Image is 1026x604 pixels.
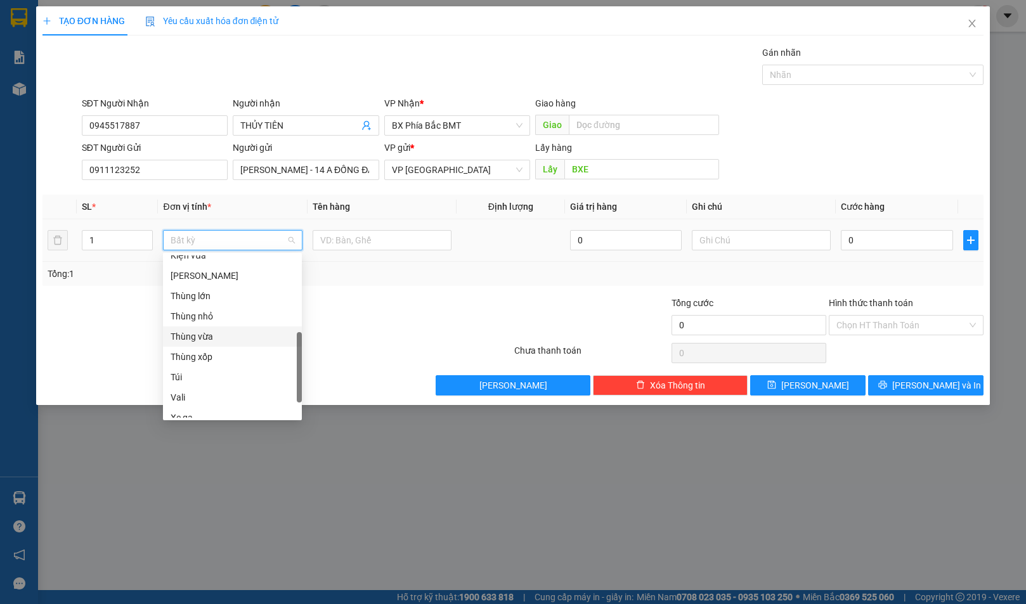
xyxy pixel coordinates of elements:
div: Thùng nhỏ [163,306,302,326]
span: [PERSON_NAME] và In [892,378,981,392]
span: [PERSON_NAME] [479,378,547,392]
span: Lấy [535,159,564,179]
div: Thùng vừa [171,330,294,344]
span: VP Nhận [384,98,420,108]
span: Cước hàng [841,202,885,212]
span: Tên hàng [313,202,350,212]
input: Dọc đường [564,159,719,179]
span: close [967,18,977,29]
button: printer[PERSON_NAME] và In [868,375,984,395]
button: [PERSON_NAME] [436,375,590,395]
div: Tổng: 1 [48,267,397,281]
button: deleteXóa Thông tin [593,375,748,395]
span: Tổng cước [672,298,713,308]
div: Kiện vừa [163,245,302,266]
span: Lấy hàng [535,143,572,153]
span: Đơn vị tính [163,202,211,212]
span: save [767,380,776,390]
th: Ghi chú [687,195,836,219]
div: Thùng xốp [163,347,302,367]
span: user-add [361,120,372,131]
span: Giao hàng [535,98,576,108]
div: Người gửi [233,141,379,155]
span: SL [82,202,92,212]
div: Thùng vừa [163,326,302,347]
div: Thùng lớn [163,286,302,306]
div: Thùng lớn [171,289,294,303]
div: Kiện vừa [171,248,294,262]
span: Giá trị hàng [570,202,617,212]
div: VP gửi [384,141,530,155]
div: Xe ga [163,408,302,428]
span: Yêu cầu xuất hóa đơn điện tử [145,16,279,26]
span: VP Đà Lạt [392,160,523,179]
input: VD: Bàn, Ghế [313,230,451,250]
span: plus [42,16,51,25]
span: [PERSON_NAME] [781,378,849,392]
img: icon [145,16,155,27]
span: delete [636,380,645,390]
button: delete [48,230,68,250]
div: Túi [163,367,302,387]
button: Close [954,6,990,42]
label: Hình thức thanh toán [829,298,913,308]
input: 0 [570,230,682,250]
span: plus [964,235,978,245]
span: Bất kỳ [171,231,294,250]
span: BX Phía Bắc BMT [392,116,523,135]
span: TẠO ĐƠN HÀNG [42,16,125,26]
button: plus [963,230,979,250]
div: Chưa thanh toán [513,344,670,366]
div: Thùng nhỏ [171,309,294,323]
div: [PERSON_NAME] [171,269,294,283]
div: Vali [171,390,294,404]
div: Người nhận [233,96,379,110]
div: Túi [171,370,294,384]
span: Giao [535,115,569,135]
span: printer [878,380,887,390]
div: SĐT Người Nhận [82,96,228,110]
label: Gán nhãn [762,48,801,58]
input: Ghi Chú [692,230,831,250]
div: Món [163,266,302,286]
span: Xóa Thông tin [650,378,705,392]
div: Vali [163,387,302,408]
div: Xe ga [171,411,294,425]
span: Định lượng [488,202,533,212]
div: Thùng xốp [171,350,294,364]
button: save[PERSON_NAME] [750,375,866,395]
div: SĐT Người Gửi [82,141,228,155]
input: Dọc đường [569,115,719,135]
